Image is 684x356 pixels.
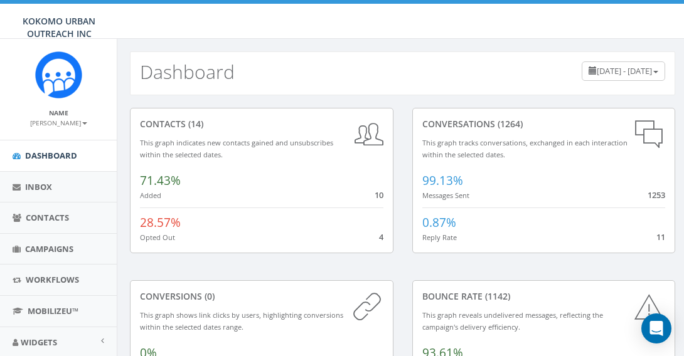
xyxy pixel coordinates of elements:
small: Added [140,191,161,200]
h2: Dashboard [140,61,235,82]
span: (1264) [495,118,523,130]
span: (14) [186,118,203,130]
span: 71.43% [140,172,181,189]
small: Opted Out [140,233,175,242]
small: Reply Rate [422,233,457,242]
div: contacts [140,118,383,130]
small: Name [49,108,68,117]
span: KOKOMO URBAN OUTREACH INC [23,15,95,39]
div: Bounce Rate [422,290,666,303]
span: 0.87% [422,214,456,231]
span: (0) [202,290,215,302]
span: 99.13% [422,172,463,189]
span: 1253 [648,189,665,201]
span: 28.57% [140,214,181,231]
img: Rally_Corp_Icon.png [35,51,82,98]
small: This graph shows link clicks by users, highlighting conversions within the selected dates range. [140,310,343,332]
a: [PERSON_NAME] [30,117,87,128]
span: [DATE] - [DATE] [597,65,652,76]
span: Inbox [25,181,52,192]
span: 11 [656,231,665,243]
small: Messages Sent [422,191,469,200]
span: Widgets [21,337,57,348]
span: 4 [379,231,383,243]
span: 10 [375,189,383,201]
small: [PERSON_NAME] [30,118,87,127]
span: Contacts [26,212,69,223]
span: (1142) [483,290,510,302]
div: conversations [422,118,666,130]
span: MobilizeU™ [28,305,78,317]
small: This graph reveals undelivered messages, reflecting the campaign's delivery efficiency. [422,310,603,332]
span: Workflows [26,274,79,285]
small: This graph indicates new contacts gained and unsubscribes within the selected dates. [140,138,333,159]
span: Campaigns [25,243,73,254]
small: This graph tracks conversations, exchanged in each interaction within the selected dates. [422,138,628,159]
div: Open Intercom Messenger [641,313,671,343]
div: conversions [140,290,383,303]
span: Dashboard [25,150,77,161]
